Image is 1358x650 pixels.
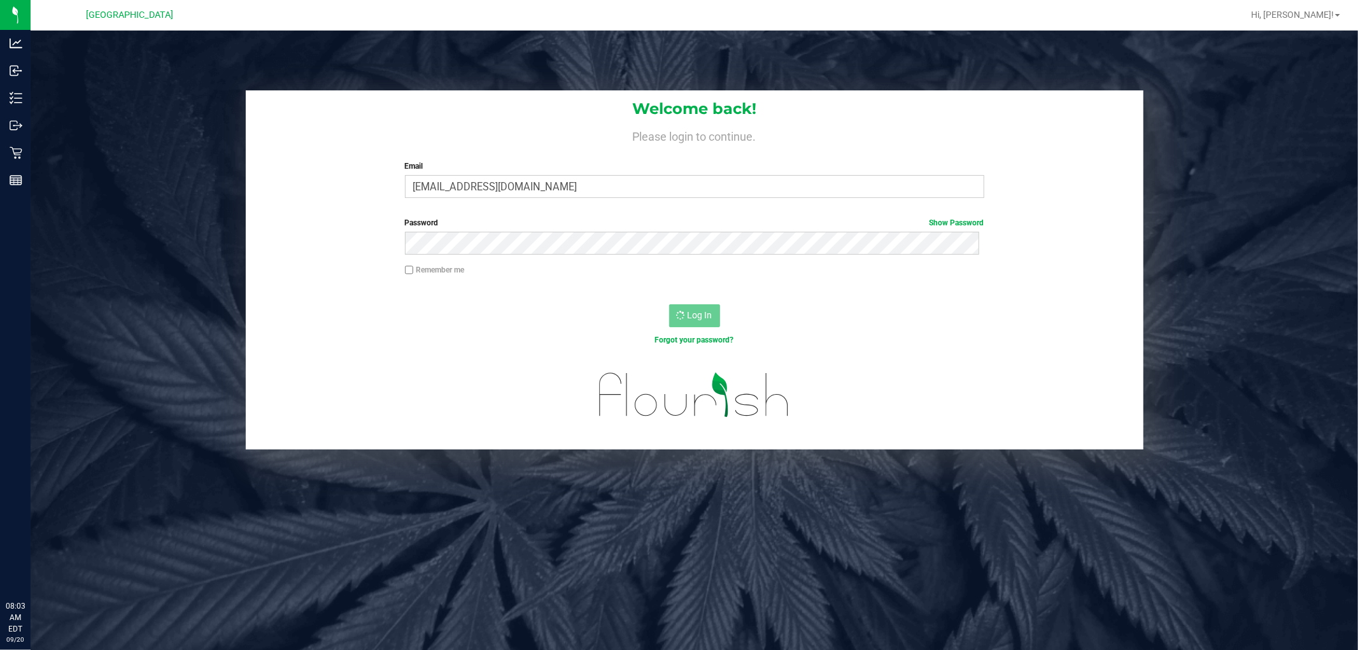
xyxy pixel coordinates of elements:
inline-svg: Retail [10,146,22,159]
inline-svg: Outbound [10,119,22,132]
button: Log In [669,304,720,327]
span: Password [405,218,439,227]
label: Remember me [405,264,465,276]
inline-svg: Inventory [10,92,22,104]
a: Show Password [930,218,984,227]
a: Forgot your password? [655,336,734,344]
span: Hi, [PERSON_NAME]! [1251,10,1334,20]
inline-svg: Inbound [10,64,22,77]
span: [GEOGRAPHIC_DATA] [87,10,174,20]
h4: Please login to continue. [246,127,1143,143]
span: Log In [688,310,712,320]
p: 08:03 AM EDT [6,600,25,635]
input: Remember me [405,265,414,274]
h1: Welcome back! [246,101,1143,117]
inline-svg: Analytics [10,37,22,50]
inline-svg: Reports [10,174,22,187]
label: Email [405,160,984,172]
img: flourish_logo.svg [582,359,807,431]
p: 09/20 [6,635,25,644]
